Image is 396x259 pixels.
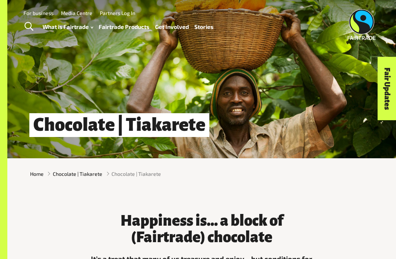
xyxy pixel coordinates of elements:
h3: Happiness is... a block of (Fairtrade) chocolate [89,212,315,245]
a: Stories [194,22,213,32]
a: Media Centre [61,10,92,16]
a: What is Fairtrade [43,22,93,32]
a: Chocolate | Tiakarete [53,170,102,178]
a: Get Involved [155,22,189,32]
img: Fairtrade Australia New Zealand logo [347,9,375,40]
a: Home [30,170,44,178]
a: Toggle Search [20,18,38,36]
span: Chocolate | Tiakarete [111,170,161,178]
a: For business [23,10,54,16]
a: Partners Log In [100,10,135,16]
h1: Chocolate | Tiakarete [29,113,209,137]
a: Fairtrade Products [99,22,149,32]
